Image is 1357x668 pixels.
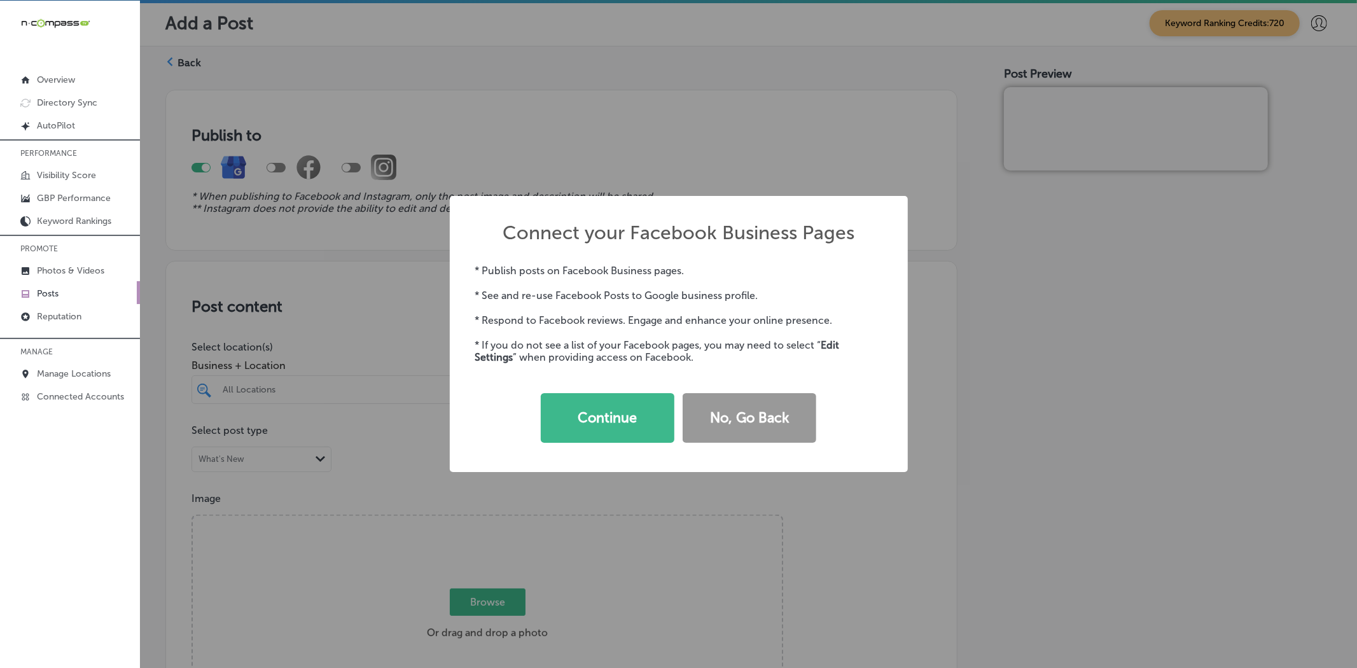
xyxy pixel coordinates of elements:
[503,221,854,244] h2: Connect your Facebook Business Pages
[37,193,111,204] p: GBP Performance
[683,393,816,443] button: No, Go Back
[37,368,111,379] p: Manage Locations
[37,288,59,299] p: Posts
[37,391,124,402] p: Connected Accounts
[20,17,90,29] img: 660ab0bf-5cc7-4cb8-ba1c-48b5ae0f18e60NCTV_CLogo_TV_Black_-500x88.png
[37,170,96,181] p: Visibility Score
[37,120,75,131] p: AutoPilot
[37,97,97,108] p: Directory Sync
[37,74,75,85] p: Overview
[475,289,882,302] p: * See and re-use Facebook Posts to Google business profile.
[37,311,81,322] p: Reputation
[37,216,111,226] p: Keyword Rankings
[475,265,882,277] p: * Publish posts on Facebook Business pages.
[475,314,882,326] p: * Respond to Facebook reviews. Engage and enhance your online presence.
[475,339,882,363] p: * If you do not see a list of your Facebook pages, you may need to select “ ” when providing acce...
[475,339,840,363] strong: Edit Settings
[541,393,674,443] button: Continue
[37,265,104,276] p: Photos & Videos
